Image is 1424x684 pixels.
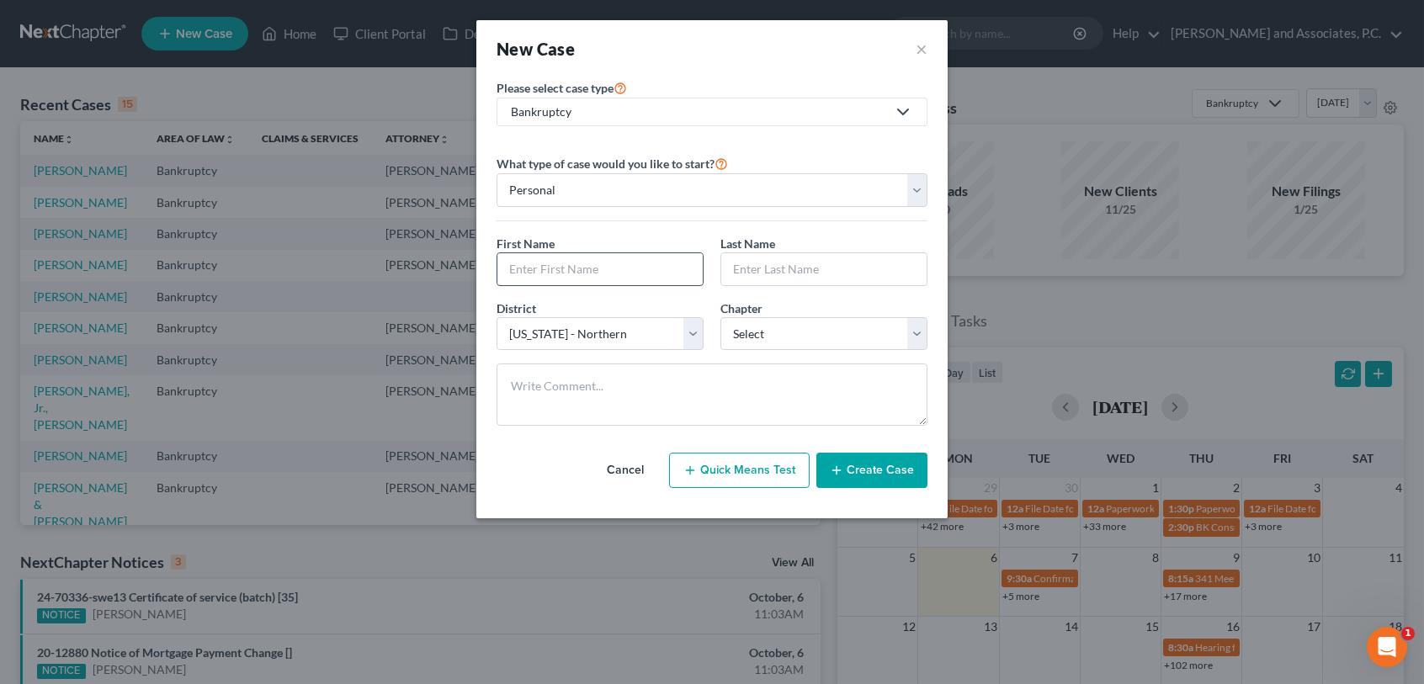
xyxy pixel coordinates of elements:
input: Enter First Name [497,253,703,285]
button: Cancel [588,453,662,487]
span: District [497,301,536,315]
button: × [916,37,927,61]
div: Bankruptcy [511,103,886,120]
iframe: Intercom live chat [1367,627,1407,667]
span: 1 [1401,627,1415,640]
strong: New Case [497,39,575,59]
input: Enter Last Name [721,253,927,285]
span: Chapter [720,301,762,315]
span: Please select case type [497,81,614,95]
button: Quick Means Test [669,453,810,488]
button: Create Case [816,453,927,488]
span: Last Name [720,236,775,251]
label: What type of case would you like to start? [497,153,728,173]
span: First Name [497,236,555,251]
